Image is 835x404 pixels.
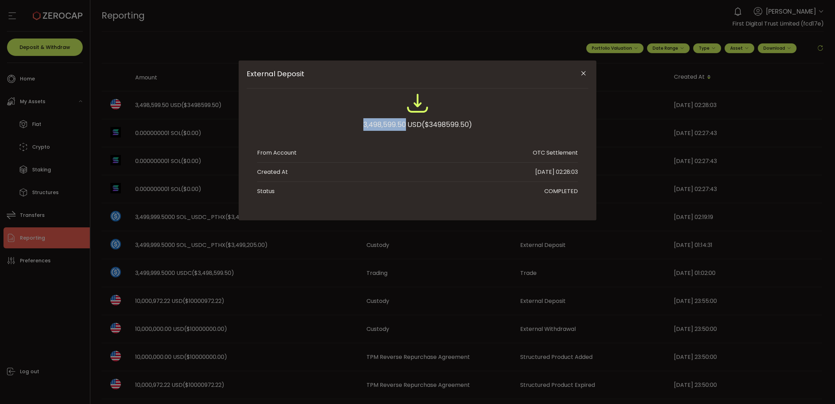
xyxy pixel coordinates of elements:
[239,61,596,220] div: External Deposit
[257,168,288,176] div: Created At
[422,118,472,131] span: ($3498599.50)
[544,187,578,196] div: COMPLETED
[257,149,297,157] div: From Account
[257,187,275,196] div: Status
[535,168,578,176] div: [DATE] 02:28:03
[800,370,835,404] iframe: Chat Widget
[577,68,589,80] button: Close
[533,149,578,157] div: OTC Settlement
[363,118,472,131] div: 3,498,599.50 USD
[247,70,554,78] span: External Deposit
